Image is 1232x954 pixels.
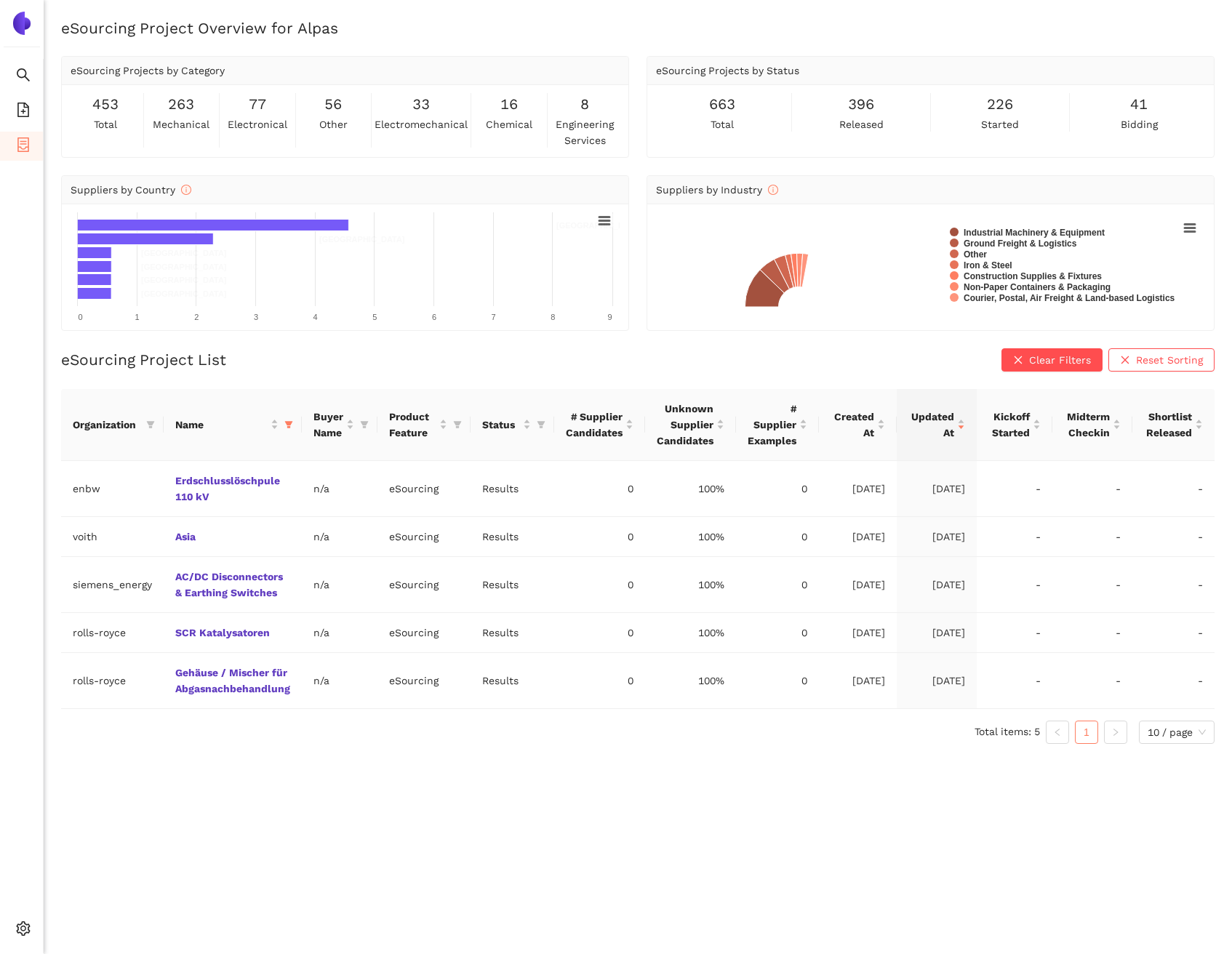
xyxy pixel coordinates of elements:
li: 1 [1075,721,1098,744]
span: started [981,116,1019,132]
text: 4 [313,313,318,321]
td: - [1132,613,1215,653]
span: close [1013,355,1023,366]
text: 2 [194,313,199,321]
td: n/a [302,517,377,557]
td: 100% [645,653,736,709]
td: siemens_energy [61,557,164,613]
span: filter [143,414,158,436]
span: Updated At [908,409,954,441]
td: - [1052,613,1132,653]
span: # Supplier Examples [748,401,796,449]
span: filter [357,406,372,444]
td: 100% [645,517,736,557]
text: [GEOGRAPHIC_DATA] [141,276,227,284]
span: container [16,132,31,161]
td: - [977,461,1052,517]
td: eSourcing [377,461,471,517]
span: filter [453,420,462,429]
span: search [16,63,31,92]
th: this column's title is Product Feature,this column is sortable [377,389,471,461]
td: n/a [302,557,377,613]
span: 16 [500,93,518,116]
td: Results [471,653,554,709]
td: 0 [554,461,645,517]
li: Next Page [1104,721,1127,744]
a: 1 [1076,721,1097,743]
span: left [1053,728,1062,737]
span: 226 [987,93,1013,116]
span: close [1120,355,1130,366]
td: Results [471,557,554,613]
td: 0 [736,613,819,653]
text: Non-Paper Containers & Packaging [964,282,1111,292]
span: Shortlist Released [1144,409,1192,441]
span: filter [284,420,293,429]
span: Product Feature [389,409,436,441]
td: [DATE] [897,517,977,557]
span: eSourcing Projects by Status [656,65,799,76]
span: 56 [324,93,342,116]
span: Status [482,417,520,433]
span: chemical [486,116,532,132]
span: 41 [1130,93,1148,116]
span: 77 [249,93,266,116]
td: rolls-royce [61,613,164,653]
span: 396 [848,93,874,116]
td: n/a [302,653,377,709]
span: 263 [168,93,194,116]
span: mechanical [153,116,209,132]
span: total [711,116,734,132]
td: eSourcing [377,653,471,709]
td: [DATE] [819,461,897,517]
text: 9 [607,313,612,321]
button: right [1104,721,1127,744]
td: eSourcing [377,557,471,613]
td: - [1132,461,1215,517]
td: 0 [736,557,819,613]
span: 33 [412,93,430,116]
td: - [1132,653,1215,709]
text: Other [964,249,987,260]
td: 0 [736,461,819,517]
text: Construction Supplies & Fixtures [964,271,1102,281]
td: 100% [645,557,736,613]
span: 663 [709,93,735,116]
text: Ground Freight & Logistics [964,238,1077,249]
td: - [977,517,1052,557]
text: Courier, Postal, Air Freight & Land-based Logistics [964,293,1175,303]
span: Buyer Name [313,409,343,441]
td: [DATE] [897,613,977,653]
span: filter [360,420,369,429]
li: Total items: 5 [975,721,1040,744]
th: this column's title is # Supplier Examples,this column is sortable [736,389,819,461]
span: info-circle [181,185,191,195]
td: eSourcing [377,517,471,557]
td: 0 [736,653,819,709]
span: Created At [831,409,874,441]
td: - [1132,517,1215,557]
th: this column's title is Name,this column is sortable [164,389,302,461]
span: engineering services [551,116,620,148]
td: - [1052,461,1132,517]
text: [GEOGRAPHIC_DATA] [141,249,227,257]
h2: eSourcing Project Overview for Alpas [61,17,1215,39]
span: 453 [92,93,119,116]
td: - [1132,557,1215,613]
text: [GEOGRAPHIC_DATA] [141,289,227,298]
span: other [319,116,348,132]
td: Results [471,461,554,517]
text: [GEOGRAPHIC_DATA] [141,262,227,271]
th: this column's title is Created At,this column is sortable [819,389,897,461]
span: setting [16,916,31,945]
text: [GEOGRAPHIC_DATA] [319,235,405,244]
span: Name [175,417,268,433]
span: # Supplier Candidates [566,409,623,441]
span: right [1111,728,1120,737]
span: eSourcing Projects by Category [71,65,225,76]
span: Midterm Checkin [1064,409,1110,441]
td: - [1052,557,1132,613]
text: 0 [78,313,82,321]
td: [DATE] [819,653,897,709]
text: 6 [432,313,436,321]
